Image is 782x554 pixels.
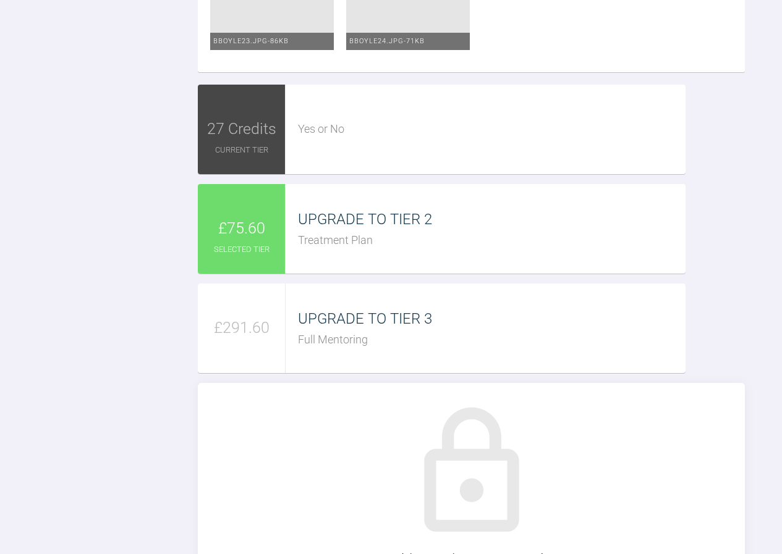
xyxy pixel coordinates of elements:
[213,37,289,45] span: bboyle23.jpg - 86KB
[298,310,432,327] span: UPGRADE TO TIER 3
[214,316,270,340] span: £291.60
[207,117,276,141] span: 27 Credits
[298,120,686,138] div: Yes or No
[298,331,686,349] div: Full Mentoring
[298,211,432,228] span: UPGRADE TO TIER 2
[218,216,265,241] span: £75.60
[401,401,543,544] img: lock.6dc949b6.svg
[298,232,686,250] div: Treatment Plan
[349,37,425,45] span: bboyle24.jpg - 71KB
